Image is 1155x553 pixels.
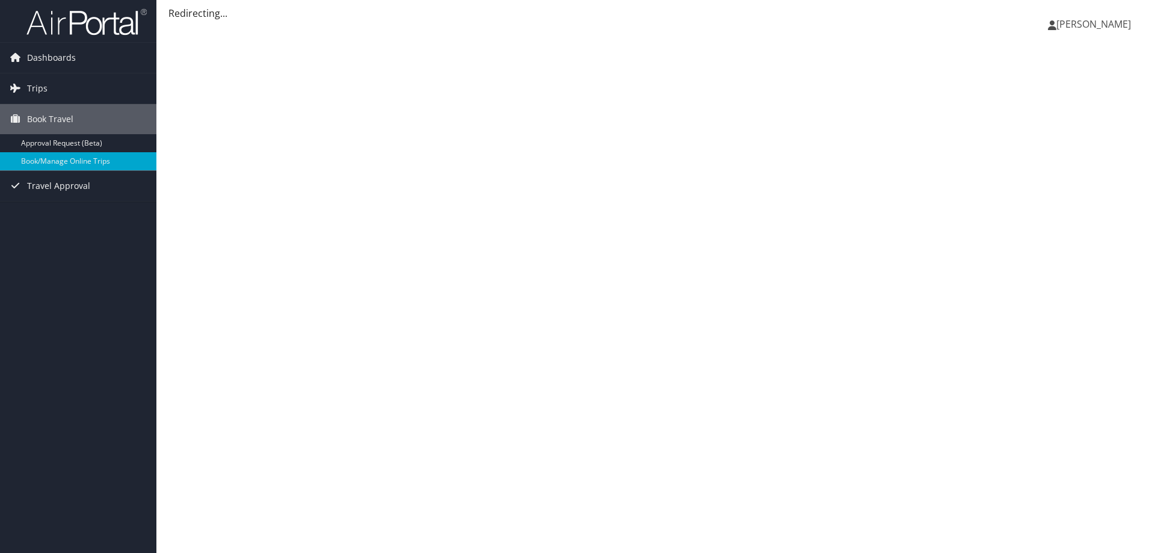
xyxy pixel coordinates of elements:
[168,6,1143,20] div: Redirecting...
[1056,17,1131,31] span: [PERSON_NAME]
[27,104,73,134] span: Book Travel
[1048,6,1143,42] a: [PERSON_NAME]
[27,43,76,73] span: Dashboards
[27,171,90,201] span: Travel Approval
[27,73,48,103] span: Trips
[26,8,147,36] img: airportal-logo.png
